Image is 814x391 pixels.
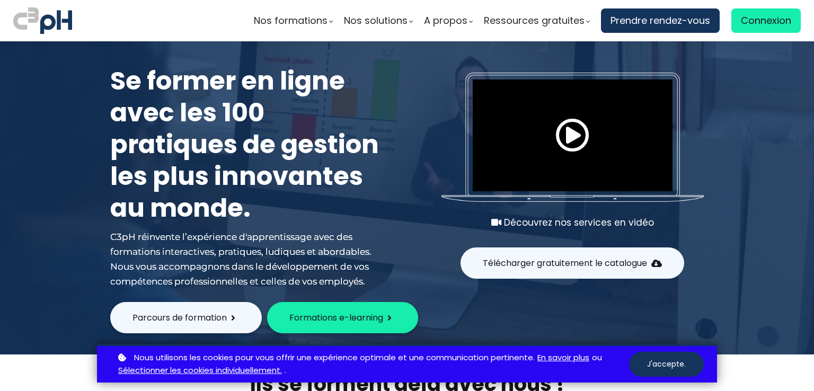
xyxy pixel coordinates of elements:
span: Ressources gratuites [484,13,585,29]
button: Parcours de formation [110,302,262,333]
span: Formations e-learning [289,311,383,324]
a: Prendre rendez-vous [601,8,720,33]
span: Connexion [741,13,791,29]
div: C3pH réinvente l’expérience d'apprentissage avec des formations interactives, pratiques, ludiques... [110,229,386,289]
img: logo C3PH [13,5,72,36]
span: Nous utilisons les cookies pour vous offrir une expérience optimale et une communication pertinente. [134,351,535,365]
span: Prendre rendez-vous [610,13,710,29]
a: En savoir plus [537,351,589,365]
div: Découvrez nos services en vidéo [441,215,704,230]
a: Connexion [731,8,801,33]
span: Nos solutions [344,13,408,29]
span: Nos formations [254,13,328,29]
a: Sélectionner les cookies individuellement. [118,364,282,377]
span: Télécharger gratuitement le catalogue [483,256,647,270]
button: Télécharger gratuitement le catalogue [461,247,684,279]
p: ou . [116,351,629,378]
span: A propos [424,13,467,29]
h1: Se former en ligne avec les 100 pratiques de gestion les plus innovantes au monde. [110,65,386,224]
button: Formations e-learning [267,302,418,333]
button: J'accepte. [629,352,704,377]
span: Parcours de formation [132,311,227,324]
